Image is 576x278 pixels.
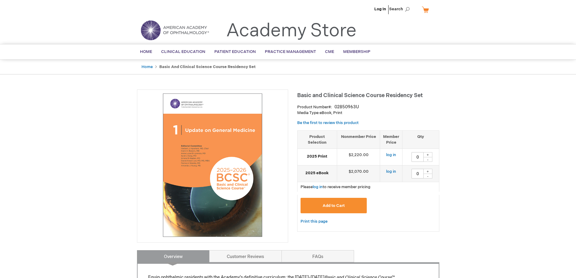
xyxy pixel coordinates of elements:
div: - [423,174,432,178]
div: + [423,152,432,157]
td: $2,220.00 [337,149,380,165]
span: CME [325,49,334,54]
a: Overview [137,250,210,262]
th: Product Selection [298,130,337,149]
input: Qty [412,169,424,178]
div: 02850963U [334,104,359,110]
span: Membership [343,49,370,54]
a: Print this page [301,218,327,225]
div: + [423,169,432,174]
a: log in [386,169,396,174]
span: Home [140,49,152,54]
strong: 2025 eBook [301,170,334,176]
strong: 2025 Print [301,154,334,159]
span: Basic and Clinical Science Course Residency Set [297,92,423,99]
th: Nonmember Price [337,130,380,149]
span: Add to Cart [323,203,345,208]
a: Home [142,64,153,69]
img: Basic and Clinical Science Course Residency Set [140,93,285,237]
a: Academy Store [226,20,356,42]
span: Clinical Education [161,49,205,54]
th: Member Price [380,130,402,149]
a: log in [386,152,396,157]
a: log in [313,185,323,189]
div: - [423,157,432,162]
strong: Media Type: [297,110,320,115]
a: Customer Reviews [209,250,282,262]
button: Add to Cart [301,198,367,213]
span: Patient Education [214,49,256,54]
strong: Basic and Clinical Science Course Residency Set [159,64,255,69]
a: Log In [374,7,386,11]
span: Search [389,3,412,15]
strong: Product Number [297,105,332,110]
p: eBook, Print [297,110,439,116]
th: Qty [402,130,439,149]
a: FAQs [281,250,354,262]
span: Practice Management [265,49,316,54]
span: Please to receive member pricing [301,185,370,189]
input: Qty [412,152,424,162]
a: Be the first to review this product [297,120,359,125]
td: $2,070.00 [337,165,380,182]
